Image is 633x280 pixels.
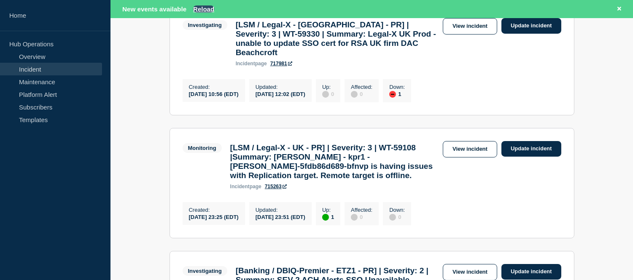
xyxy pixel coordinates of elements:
p: Created : [189,84,239,90]
a: Update incident [501,141,561,157]
div: down [389,91,396,98]
p: page [236,61,267,67]
p: Affected : [351,207,372,213]
span: Investigating [183,266,227,276]
div: [DATE] 23:51 (EDT) [256,213,305,220]
div: disabled [389,214,396,221]
a: Update incident [501,18,561,34]
div: 1 [389,90,405,98]
p: Created : [189,207,239,213]
div: 1 [322,213,334,221]
p: Updated : [256,84,305,90]
span: Monitoring [183,143,222,153]
a: Update incident [501,264,561,280]
p: Down : [389,207,405,213]
span: New events available [122,5,186,13]
p: Affected : [351,84,372,90]
div: disabled [351,214,358,221]
div: disabled [351,91,358,98]
p: Up : [322,84,334,90]
p: Down : [389,84,405,90]
div: [DATE] 12:02 (EDT) [256,90,305,97]
a: View incident [443,141,497,157]
div: 0 [322,90,334,98]
h3: [LSM / Legal-X - UK - PR] | Severity: 3 | WT-59108 |Summary: [PERSON_NAME] - kpr1 - [PERSON_NAME]... [230,143,439,180]
span: incident [230,184,250,189]
p: page [230,184,261,189]
div: up [322,214,329,221]
div: 0 [351,213,372,221]
a: 717981 [270,61,292,67]
span: incident [236,61,255,67]
span: Investigating [183,20,227,30]
a: 715263 [265,184,287,189]
div: [DATE] 10:56 (EDT) [189,90,239,97]
p: Updated : [256,207,305,213]
a: View incident [443,18,497,35]
div: [DATE] 23:25 (EDT) [189,213,239,220]
h3: [LSM / Legal-X - [GEOGRAPHIC_DATA] - PR] | Severity: 3 | WT-59330 | Summary: Legal-X UK Prod - un... [236,20,439,57]
div: 0 [351,90,372,98]
div: 0 [389,213,405,221]
p: Up : [322,207,334,213]
button: Reload [193,5,214,13]
div: disabled [322,91,329,98]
